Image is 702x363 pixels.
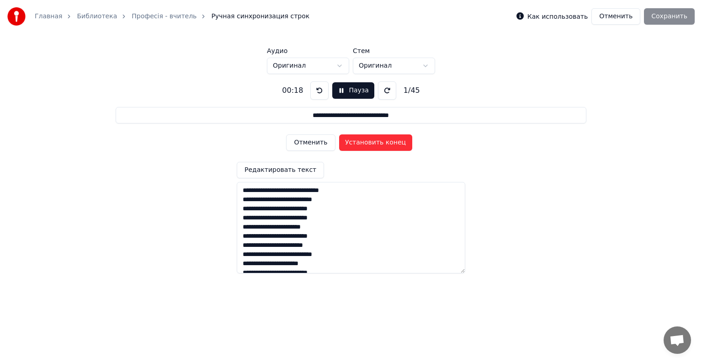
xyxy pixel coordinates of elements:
div: 00:18 [278,85,307,96]
button: Редактировать текст [237,162,324,178]
button: Отменить [286,134,335,151]
label: Стем [353,48,435,54]
a: Главная [35,12,62,21]
nav: breadcrumb [35,12,309,21]
button: Пауза [332,82,374,99]
img: youka [7,7,26,26]
a: Библиотека [77,12,117,21]
a: Професія - вчитель [132,12,197,21]
label: Как использовать [527,13,588,20]
div: 1 / 45 [400,85,424,96]
button: Установить конец [339,134,412,151]
button: Отменить [591,8,640,25]
label: Аудио [267,48,349,54]
span: Ручная синхронизация строк [211,12,309,21]
div: Відкритий чат [664,326,691,354]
